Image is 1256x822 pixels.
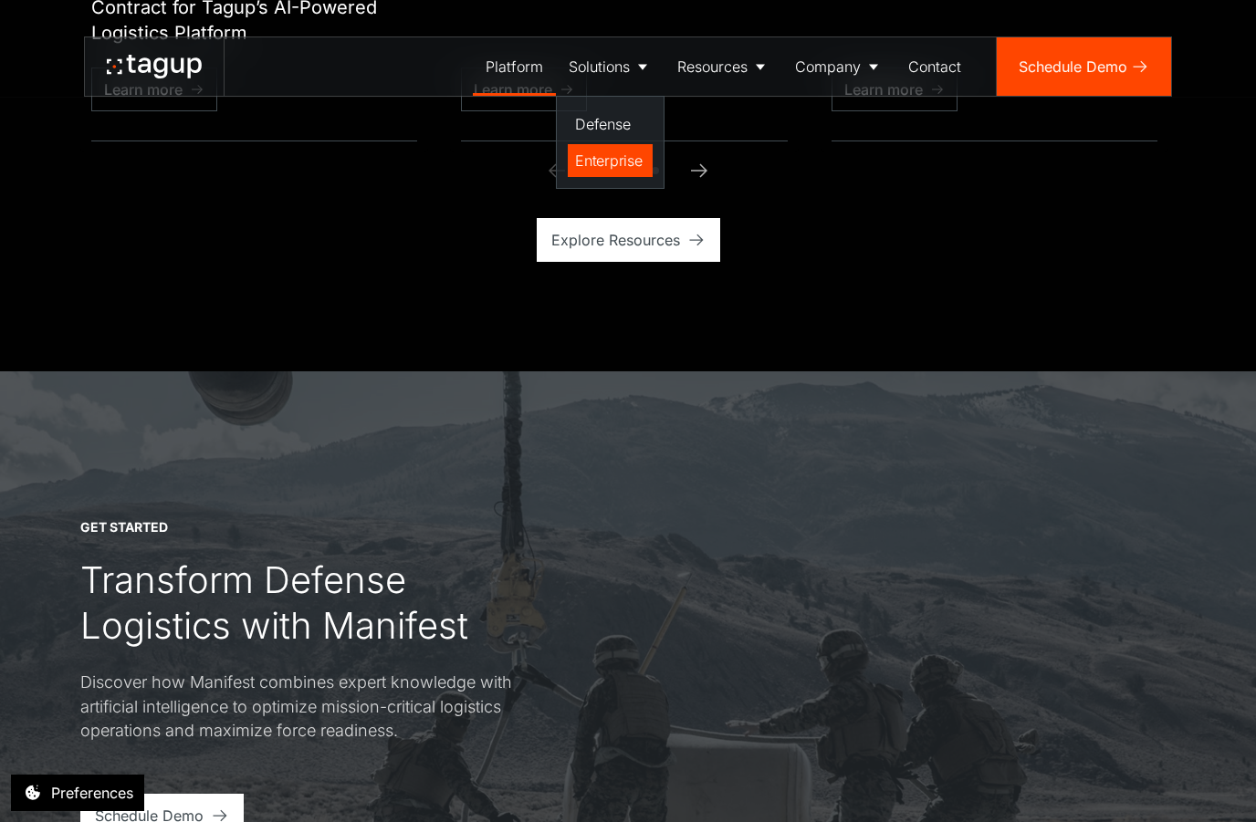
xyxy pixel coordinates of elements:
[568,144,653,177] a: Enterprise
[80,557,524,649] div: Transform Defense Logistics with Manifest
[80,671,524,742] div: Discover how Manifest combines expert knowledge with artificial intelligence to optimize mission-...
[699,170,700,171] div: Next Slide
[782,37,895,96] a: Company
[895,37,974,96] a: Contact
[473,37,556,96] a: Platform
[556,96,665,189] nav: Solutions
[569,56,630,78] div: Solutions
[997,37,1171,96] a: Schedule Demo
[80,518,168,536] div: Get Started
[537,218,720,262] a: Explore Resources
[568,108,653,140] a: Defense
[51,782,133,804] div: Preferences
[908,56,961,78] div: Contact
[681,152,717,189] a: Next slide
[677,56,748,78] div: Resources
[539,152,575,189] a: Previous slide
[795,56,861,78] div: Company
[575,150,645,172] div: Enterprise
[486,56,543,78] div: Platform
[1019,56,1127,78] div: Schedule Demo
[575,113,645,135] div: Defense
[556,37,665,96] a: Solutions
[551,229,680,251] div: Explore Resources
[665,37,782,96] a: Resources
